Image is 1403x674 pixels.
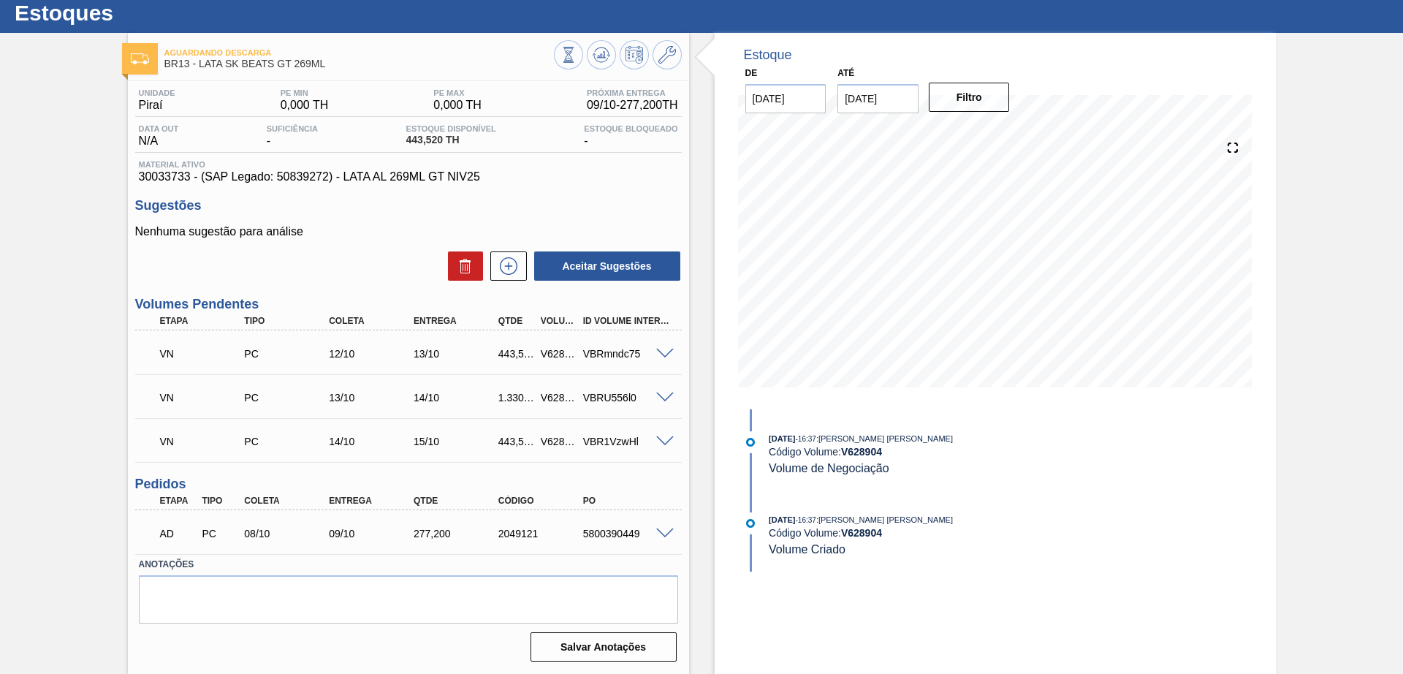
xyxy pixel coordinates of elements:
p: VN [160,392,248,404]
span: 09/10 - 277,200 TH [587,99,678,112]
div: 277,200 [410,528,505,539]
span: 443,520 TH [406,135,496,145]
h1: Estoques [15,4,274,21]
span: Próxima Entrega [587,88,678,97]
p: VN [160,436,248,447]
div: V628906 [537,436,581,447]
label: Até [837,68,854,78]
span: Estoque Disponível [406,124,496,133]
button: Aceitar Sugestões [534,251,680,281]
p: VN [160,348,248,360]
span: Estoque Bloqueado [584,124,677,133]
div: VBR1VzwHl [579,436,674,447]
div: Volume de Negociação [156,338,251,370]
div: Volume de Negociação [156,382,251,414]
button: Salvar Anotações [531,632,677,662]
div: N/A [135,124,183,148]
div: PO [579,496,674,506]
div: 12/10/2025 [325,348,420,360]
input: dd/mm/yyyy [837,84,919,113]
div: 443,520 [495,348,539,360]
div: Pedido de Compra [198,528,242,539]
span: Volume Criado [769,543,845,556]
span: 0,000 TH [281,99,329,112]
span: Piraí [139,99,175,112]
input: dd/mm/yyyy [745,84,826,113]
div: VBRU556l0 [579,392,674,404]
div: 1.330,560 [495,392,539,404]
div: Aguardando Descarga [156,518,200,550]
div: - [263,124,322,148]
span: [DATE] [769,434,795,443]
img: atual [746,438,755,447]
div: Etapa [156,316,251,326]
div: 5800390449 [579,528,674,539]
div: 14/10/2025 [410,392,505,404]
div: 14/10/2025 [325,436,420,447]
div: Entrega [325,496,420,506]
label: De [745,68,758,78]
span: Suficiência [267,124,318,133]
div: Id Volume Interno [579,316,674,326]
div: Tipo [240,316,335,326]
div: V628905 [537,392,581,404]
div: Volume de Negociação [156,425,251,458]
span: [DATE] [769,515,795,524]
span: Volume de Negociação [769,462,889,474]
div: 08/10/2025 [240,528,335,539]
div: 443,520 [495,436,539,447]
div: Nova sugestão [483,251,527,281]
div: Pedido de Compra [240,436,335,447]
span: Unidade [139,88,175,97]
div: 13/10/2025 [410,348,505,360]
span: PE MAX [433,88,482,97]
h3: Volumes Pendentes [135,297,682,312]
div: 13/10/2025 [325,392,420,404]
span: Data out [139,124,179,133]
label: Anotações [139,554,678,575]
div: Coleta [240,496,335,506]
img: Ícone [131,53,149,64]
button: Filtro [929,83,1010,112]
div: Código Volume: [769,527,1116,539]
span: : [PERSON_NAME] [PERSON_NAME] [816,515,953,524]
div: Pedido de Compra [240,392,335,404]
div: Tipo [198,496,242,506]
div: - [580,124,681,148]
div: Volume Portal [537,316,581,326]
div: Código Volume: [769,446,1116,458]
div: V628904 [537,348,581,360]
div: 15/10/2025 [410,436,505,447]
button: Programar Estoque [620,40,649,69]
div: Pedido de Compra [240,348,335,360]
p: AD [160,528,197,539]
h3: Pedidos [135,477,682,492]
span: : [PERSON_NAME] [PERSON_NAME] [816,434,953,443]
p: Nenhuma sugestão para análise [135,225,682,238]
div: Excluir Sugestões [441,251,483,281]
div: Estoque [744,48,792,63]
span: - 16:37 [796,516,816,524]
div: 2049121 [495,528,590,539]
div: Aceitar Sugestões [527,250,682,282]
strong: V 628904 [841,446,882,458]
span: - 16:37 [796,435,816,443]
span: Aguardando Descarga [164,48,554,57]
span: PE MIN [281,88,329,97]
button: Atualizar Gráfico [587,40,616,69]
span: 30033733 - (SAP Legado: 50839272) - LATA AL 269ML GT NIV25 [139,170,678,183]
div: Coleta [325,316,420,326]
div: 09/10/2025 [325,528,420,539]
img: atual [746,519,755,528]
div: Etapa [156,496,200,506]
span: Material ativo [139,160,678,169]
button: Ir ao Master Data / Geral [653,40,682,69]
div: Entrega [410,316,505,326]
div: VBRmndc75 [579,348,674,360]
span: 0,000 TH [433,99,482,112]
span: BR13 - LATA SK BEATS GT 269ML [164,58,554,69]
div: Código [495,496,590,506]
button: Visão Geral dos Estoques [554,40,583,69]
div: Qtde [410,496,505,506]
h3: Sugestões [135,198,682,213]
